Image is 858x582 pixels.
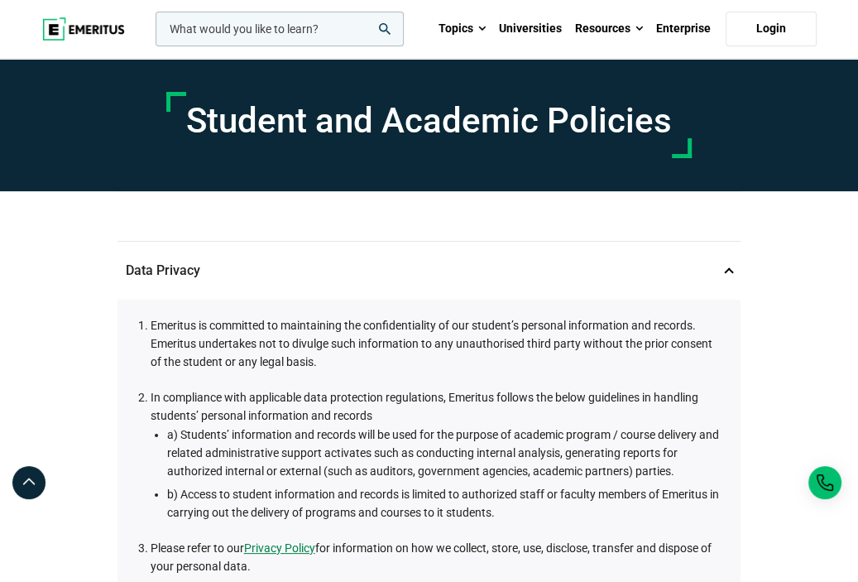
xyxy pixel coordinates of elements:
li: Please refer to our for information on how we collect, store, use, disclose, transfer and dispose... [151,539,725,576]
li: b) Access to student information and records is limited to authorized staff or faculty members of... [167,485,725,522]
input: woocommerce-product-search-field-0 [156,12,404,46]
li: a) Students’ information and records will be used for the purpose of academic program / course de... [167,426,725,481]
a: Login [726,12,817,46]
p: Data Privacy [117,242,741,300]
li: In compliance with applicable data protection regulations, Emeritus follows the below guidelines ... [151,388,725,522]
li: Emeritus is committed to maintaining the confidentiality of our student’s personal information an... [151,316,725,372]
a: Privacy Policy [244,539,315,557]
h1: Student and Academic Policies [186,100,672,142]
